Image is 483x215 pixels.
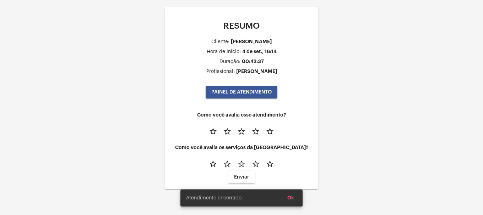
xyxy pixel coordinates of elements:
[209,127,217,136] mat-icon: star_border
[206,69,235,74] div: Profissional:
[186,194,241,202] span: Atendimento encerrado
[266,127,274,136] mat-icon: star_border
[223,127,232,136] mat-icon: star_border
[242,49,277,54] div: 4 de set., 16:14
[228,171,255,183] button: Enviar
[251,160,260,168] mat-icon: star_border
[223,160,232,168] mat-icon: star_border
[287,196,294,200] span: Ok
[206,86,277,98] button: PAINEL DE ATENDIMENTO
[237,160,246,168] mat-icon: star_border
[266,160,274,168] mat-icon: star_border
[237,127,246,136] mat-icon: star_border
[219,59,240,64] div: Duração:
[282,192,300,204] button: Ok
[231,39,272,44] div: [PERSON_NAME]
[211,90,272,95] span: PAINEL DE ATENDIMENTO
[234,175,249,180] span: Enviar
[170,112,313,118] h4: Como você avalia esse atendimento?
[209,160,217,168] mat-icon: star_border
[211,39,229,45] div: Cliente:
[170,145,313,150] h4: Como você avalia os serviços da [GEOGRAPHIC_DATA]?
[242,59,264,64] div: 00:42:37
[207,49,241,55] div: Hora de inicio:
[236,69,277,74] div: [PERSON_NAME]
[251,127,260,136] mat-icon: star_border
[170,21,313,30] p: RESUMO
